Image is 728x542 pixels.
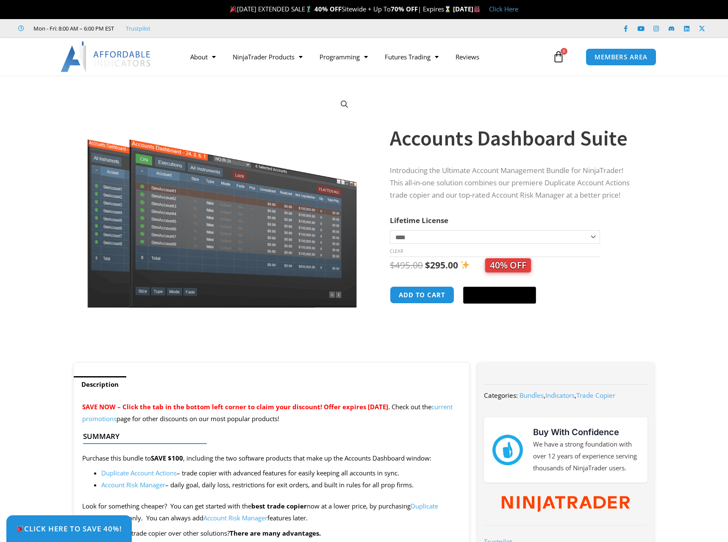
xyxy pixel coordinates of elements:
[533,426,639,439] h3: Buy With Confidence
[390,123,637,153] h1: Accounts Dashboard Suite
[502,496,629,512] img: NinjaTrader Wordmark color RGB | Affordable Indicators – NinjaTrader
[484,391,518,400] span: Categories:
[74,376,126,393] a: Description
[425,259,430,271] span: $
[391,5,418,13] strong: 70% OFF
[82,500,461,524] p: Look for something cheaper? You can get started with the now at a lower price, by purchasing only...
[101,469,177,477] a: Duplicate Account Actions
[6,515,132,542] a: 🎉Click Here to save 40%!
[16,525,122,532] span: Click Here to save 40%!
[586,48,656,66] a: MEMBERS AREA
[17,525,24,532] img: 🎉
[337,97,352,112] a: View full-screen image gallery
[390,315,637,322] iframe: PayPal Message 1
[306,6,312,12] img: 🏌️‍♂️
[82,402,390,411] span: SAVE NOW – Click the tab in the bottom left corner to claim your discount! Offer expires [DATE].
[228,5,453,13] span: [DATE] EXTENDED SALE Sitewide + Up To | Expires
[230,6,236,12] img: 🎉
[492,435,523,465] img: mark thumbs good 43913 | Affordable Indicators – NinjaTrader
[86,90,358,308] img: Screenshot 2024-08-26 155710eeeee
[31,23,114,34] span: Mon - Fri: 8:00 AM – 6:00 PM EST
[520,391,544,400] a: Bundles
[390,286,454,304] button: Add to cart
[376,47,447,67] a: Futures Trading
[545,391,575,400] a: Indicators
[425,259,458,271] bdi: 295.00
[83,432,453,441] h4: Summary
[61,42,152,72] img: LogoAI | Affordable Indicators – NinjaTrader
[489,5,518,13] a: Click Here
[390,259,423,271] bdi: 495.00
[453,5,481,13] strong: [DATE]
[390,165,637,201] p: Introducing the Ultimate Account Management Bundle for NinjaTrader! This all-in-one solution comb...
[151,454,183,462] strong: SAVE $100
[314,5,342,13] strong: 40% OFF
[101,467,461,479] li: – trade copier with advanced features for easily keeping all accounts in sync.
[182,47,550,67] nav: Menu
[447,47,488,67] a: Reviews
[445,6,451,12] img: ⌛
[474,6,480,12] img: 🏭
[101,479,461,491] li: – daily goal, daily loss, restrictions for exit orders, and built in rules for all prop firms.
[485,258,531,272] span: 40% OFF
[461,260,470,269] img: ✨
[390,215,448,225] label: Lifetime License
[561,48,567,55] span: 0
[390,248,403,254] a: Clear options
[576,391,615,400] a: Trade Copier
[463,287,536,304] button: Buy with GPay
[311,47,376,67] a: Programming
[203,514,267,522] a: Account Risk Manager
[101,481,165,489] a: Account Risk Manager
[126,23,150,34] a: Trustpilot
[595,54,647,60] span: MEMBERS AREA
[224,47,311,67] a: NinjaTrader Products
[540,45,577,69] a: 0
[520,391,615,400] span: , ,
[533,439,639,474] p: We have a strong foundation with over 12 years of experience serving thousands of NinjaTrader users.
[82,453,461,464] p: Purchase this bundle to , including the two software products that make up the Accounts Dashboard...
[82,401,461,425] p: Check out the page for other discounts on our most popular products!
[251,502,307,510] strong: best trade copier
[390,259,395,271] span: $
[182,47,224,67] a: About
